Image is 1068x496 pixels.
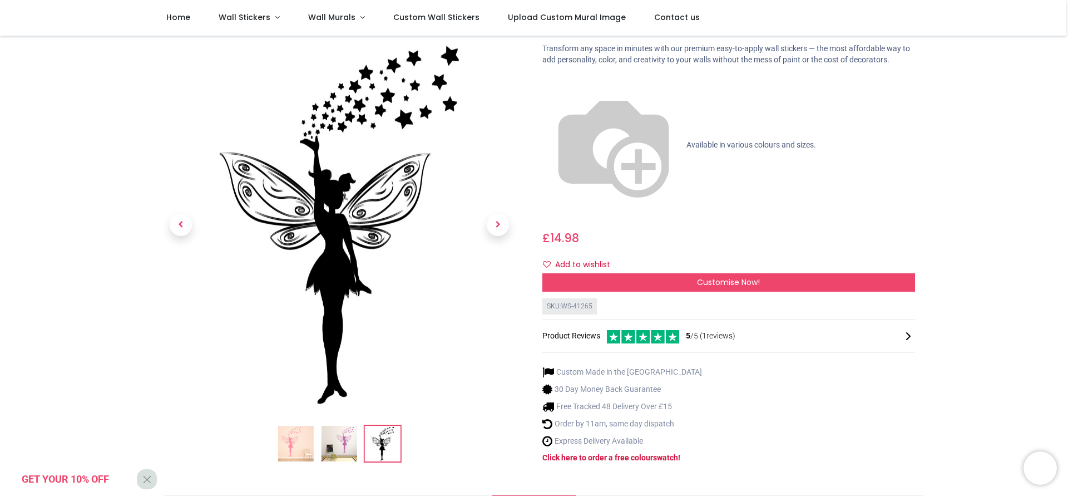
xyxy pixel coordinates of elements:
li: Custom Made in the [GEOGRAPHIC_DATA] [542,366,702,378]
span: £ [542,230,579,246]
span: Next [487,214,509,236]
span: Previous [170,214,192,236]
img: WS-41265-03 [153,38,526,411]
img: WS-41265-03 [365,426,400,461]
span: 14.98 [550,230,579,246]
span: Contact us [654,12,700,23]
span: Wall Stickers [219,12,270,23]
span: Home [166,12,190,23]
span: Available in various colours and sizes. [686,140,816,149]
li: 30 Day Money Back Guarantee [542,384,702,395]
p: Transform any space in minutes with our premium easy-to-apply wall stickers — the most affordable... [542,43,915,65]
li: Order by 11am, same day dispatch [542,418,702,430]
span: /5 ( 1 reviews) [686,331,735,342]
a: Next [470,95,526,356]
span: Customise Now! [697,277,760,288]
li: Free Tracked 48 Delivery Over £15 [542,401,702,412]
span: 5 [686,331,690,340]
span: Upload Custom Mural Image [508,12,626,23]
img: WS-41265-02 [322,426,357,461]
iframe: Brevo live chat [1023,451,1057,485]
li: Express Delivery Available [542,435,702,447]
a: Click here to order a free colour [542,453,653,462]
a: Previous [153,95,209,356]
span: Wall Murals [308,12,355,23]
a: ! [678,453,680,462]
img: Pixie Dust Fairy Wall Sticker [278,426,314,461]
a: swatch [653,453,678,462]
img: color-wheel.png [542,74,685,217]
i: Add to wishlist [543,261,551,268]
div: Product Reviews [542,328,915,343]
button: Add to wishlistAdd to wishlist [542,256,620,274]
div: SKU: WS-41265 [542,298,597,315]
span: Custom Wall Stickers [393,12,479,23]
